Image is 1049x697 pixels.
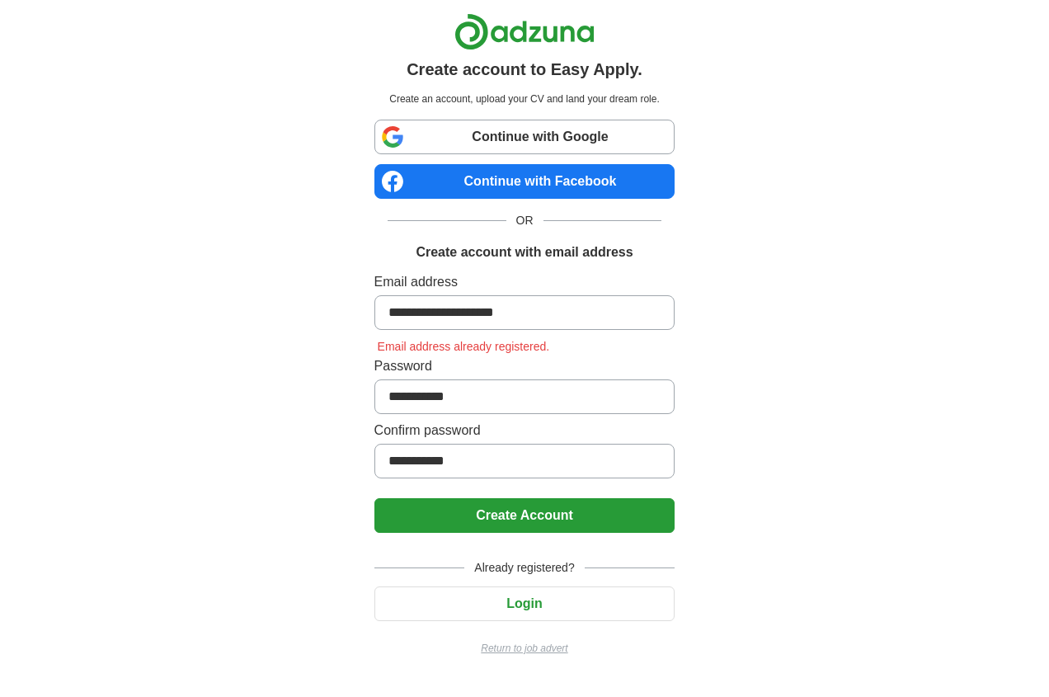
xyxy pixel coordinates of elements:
h1: Create account to Easy Apply. [407,57,642,82]
label: Email address [374,272,675,292]
label: Confirm password [374,421,675,440]
h1: Create account with email address [416,243,633,262]
a: Continue with Facebook [374,164,675,199]
a: Login [374,596,675,610]
button: Login [374,586,675,621]
a: Continue with Google [374,120,675,154]
p: Create an account, upload your CV and land your dream role. [378,92,672,106]
span: Email address already registered. [374,340,553,353]
button: Create Account [374,498,675,533]
span: Already registered? [464,559,584,577]
a: Return to job advert [374,641,675,656]
span: OR [506,212,543,229]
img: Adzuna logo [454,13,595,50]
label: Password [374,356,675,376]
